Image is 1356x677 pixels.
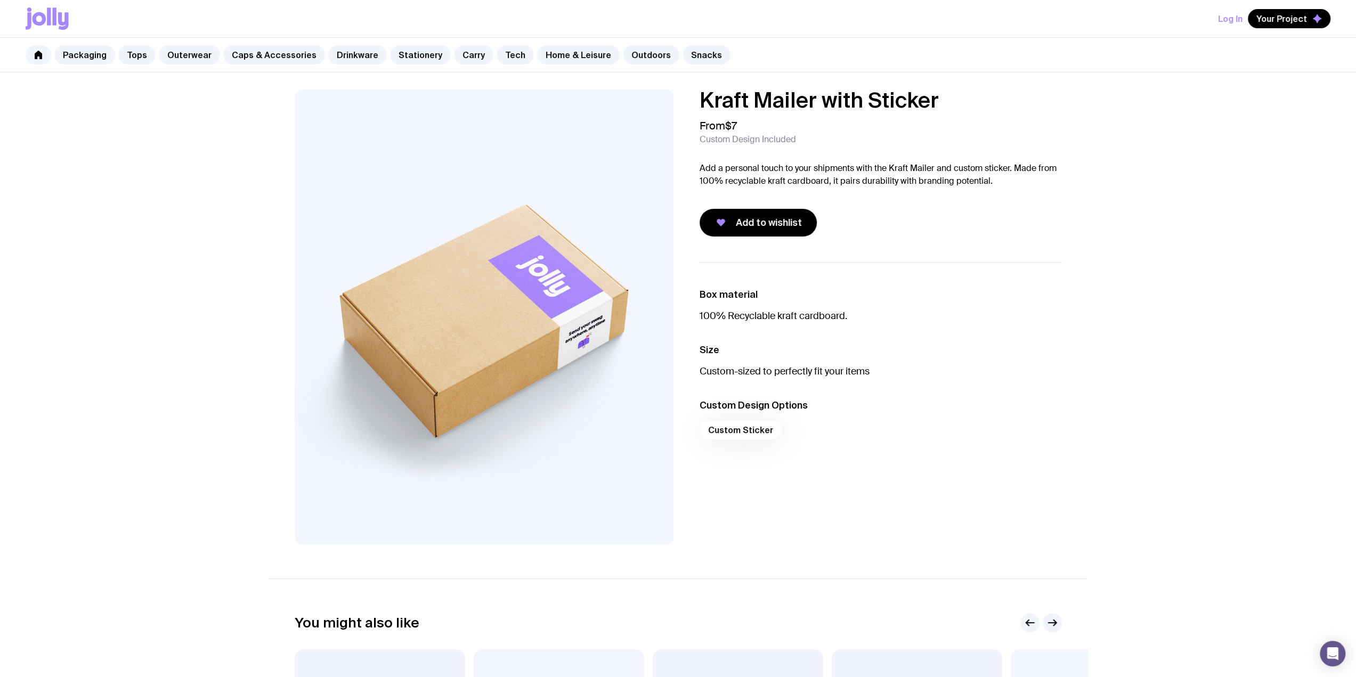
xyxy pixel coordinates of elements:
[1248,9,1330,28] button: Your Project
[736,216,802,229] span: Add to wishlist
[623,45,679,64] a: Outdoors
[700,209,817,236] button: Add to wishlist
[1218,9,1243,28] button: Log In
[683,45,730,64] a: Snacks
[700,89,1062,111] h1: Kraft Mailer with Sticker
[328,45,387,64] a: Drinkware
[223,45,325,64] a: Caps & Accessories
[118,45,156,64] a: Tops
[700,162,1062,187] p: Add a personal touch to your shipments with the Kraft Mailer and custom sticker. Made from 100% r...
[454,45,493,64] a: Carry
[700,365,1062,378] p: Custom-sized to perfectly fit your items
[700,399,1062,412] h3: Custom Design Options
[295,615,419,631] h2: You might also like
[159,45,220,64] a: Outerwear
[700,288,1062,301] h3: Box material
[390,45,451,64] a: Stationery
[537,45,620,64] a: Home & Leisure
[700,134,796,145] span: Custom Design Included
[700,344,1062,356] h3: Size
[1256,13,1307,24] span: Your Project
[54,45,115,64] a: Packaging
[700,119,737,132] span: From
[725,119,737,133] span: $7
[1320,641,1345,666] div: Open Intercom Messenger
[700,309,1062,322] p: 100% Recyclable kraft cardboard.
[497,45,534,64] a: Tech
